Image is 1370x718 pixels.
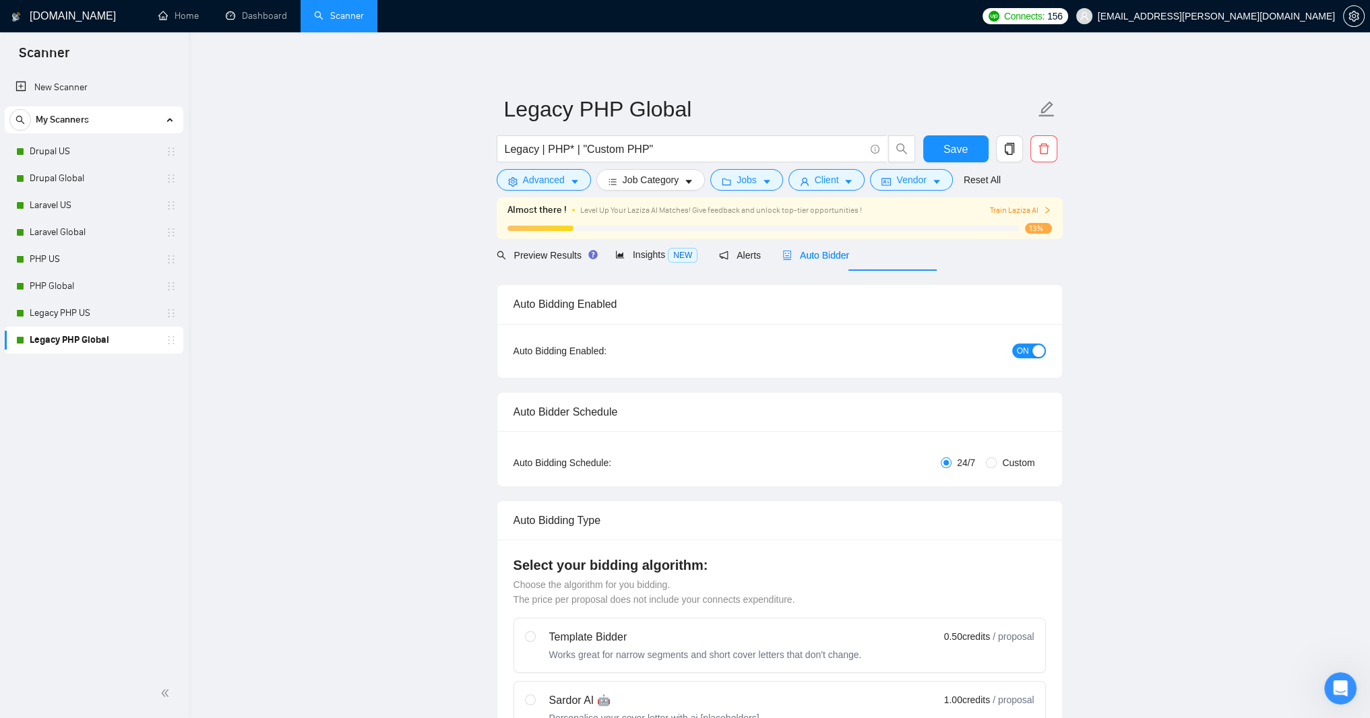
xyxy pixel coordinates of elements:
span: Scanner [8,43,80,71]
span: user [1080,11,1089,21]
span: 1.00 credits [944,692,990,707]
button: delete [1030,135,1057,162]
span: setting [1344,11,1364,22]
span: notification [719,251,728,260]
span: 13% [1025,223,1052,234]
span: holder [166,173,177,184]
span: NEW [668,248,697,263]
span: robot [782,251,792,260]
span: caret-down [570,176,580,187]
div: Auto Bidding Enabled [513,285,1046,323]
div: Auto Bidding Schedule: [513,455,691,470]
span: holder [166,200,177,211]
span: Advanced [523,172,565,187]
span: caret-down [844,176,853,187]
button: folderJobscaret-down [710,169,783,191]
span: area-chart [615,250,625,259]
div: Auto Bidding Enabled: [513,344,691,358]
div: Works great for narrow segments and short cover letters that don't change. [549,648,862,661]
input: Scanner name... [504,92,1035,126]
span: Jobs [737,172,757,187]
span: double-left [160,686,174,700]
span: search [889,143,914,155]
span: 24/7 [952,455,980,470]
a: Reset All [964,172,1001,187]
span: holder [166,308,177,319]
a: Legacy PHP US [30,300,158,327]
span: user [800,176,809,187]
div: Template Bidder [549,629,862,645]
span: Preview Results [497,250,594,261]
div: Auto Bidding Type [513,501,1046,540]
a: New Scanner [15,74,173,101]
span: bars [608,176,617,187]
span: Alerts [719,250,761,261]
a: searchScanner [314,10,364,22]
span: holder [166,335,177,346]
button: settingAdvancedcaret-down [497,169,591,191]
span: ON [1017,344,1029,358]
a: dashboardDashboard [226,10,287,22]
span: search [497,251,506,260]
span: info-circle [871,145,879,154]
span: delete [1031,143,1057,155]
button: copy [996,135,1023,162]
span: search [10,115,30,125]
span: My Scanners [36,106,89,133]
span: Job Category [623,172,679,187]
a: Legacy PHP Global [30,327,158,354]
span: idcard [881,176,891,187]
a: PHP Global [30,273,158,300]
button: setting [1343,5,1365,27]
span: Level Up Your Laziza AI Matches! Give feedback and unlock top-tier opportunities ! [580,205,862,215]
span: Save [943,141,968,158]
span: caret-down [684,176,693,187]
span: 0.50 credits [944,629,990,644]
span: Auto Bidder [782,250,849,261]
a: Drupal US [30,138,158,165]
button: Train Laziza AI [989,204,1051,217]
button: barsJob Categorycaret-down [596,169,705,191]
span: setting [508,176,518,187]
img: logo [11,6,21,28]
div: Tooltip anchor [587,249,599,261]
img: upwork-logo.png [989,11,999,22]
h4: Select your bidding algorithm: [513,556,1046,575]
span: Custom [997,455,1040,470]
span: edit [1038,100,1055,118]
span: right [1043,206,1051,214]
span: holder [166,281,177,292]
span: / proposal [993,630,1034,643]
a: Drupal Global [30,165,158,192]
div: Auto Bidder Schedule [513,393,1046,431]
a: Laravel Global [30,219,158,246]
span: 156 [1047,9,1062,24]
li: New Scanner [5,74,183,101]
span: Insights [615,249,697,260]
a: homeHome [158,10,199,22]
span: caret-down [932,176,941,187]
span: / proposal [993,693,1034,707]
li: My Scanners [5,106,183,354]
button: search [9,109,31,131]
span: Almost there ! [507,203,567,218]
iframe: Intercom live chat [1324,672,1357,705]
span: holder [166,227,177,238]
span: Choose the algorithm for you bidding. The price per proposal does not include your connects expen... [513,579,795,605]
a: PHP US [30,246,158,273]
input: Search Freelance Jobs... [505,141,865,158]
a: Laravel US [30,192,158,219]
span: Vendor [896,172,926,187]
span: Client [815,172,839,187]
button: userClientcaret-down [788,169,865,191]
span: Connects: [1004,9,1045,24]
span: holder [166,146,177,157]
span: folder [722,176,731,187]
button: idcardVendorcaret-down [870,169,952,191]
button: Save [923,135,989,162]
span: caret-down [762,176,772,187]
span: copy [997,143,1022,155]
button: search [888,135,915,162]
a: setting [1343,11,1365,22]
